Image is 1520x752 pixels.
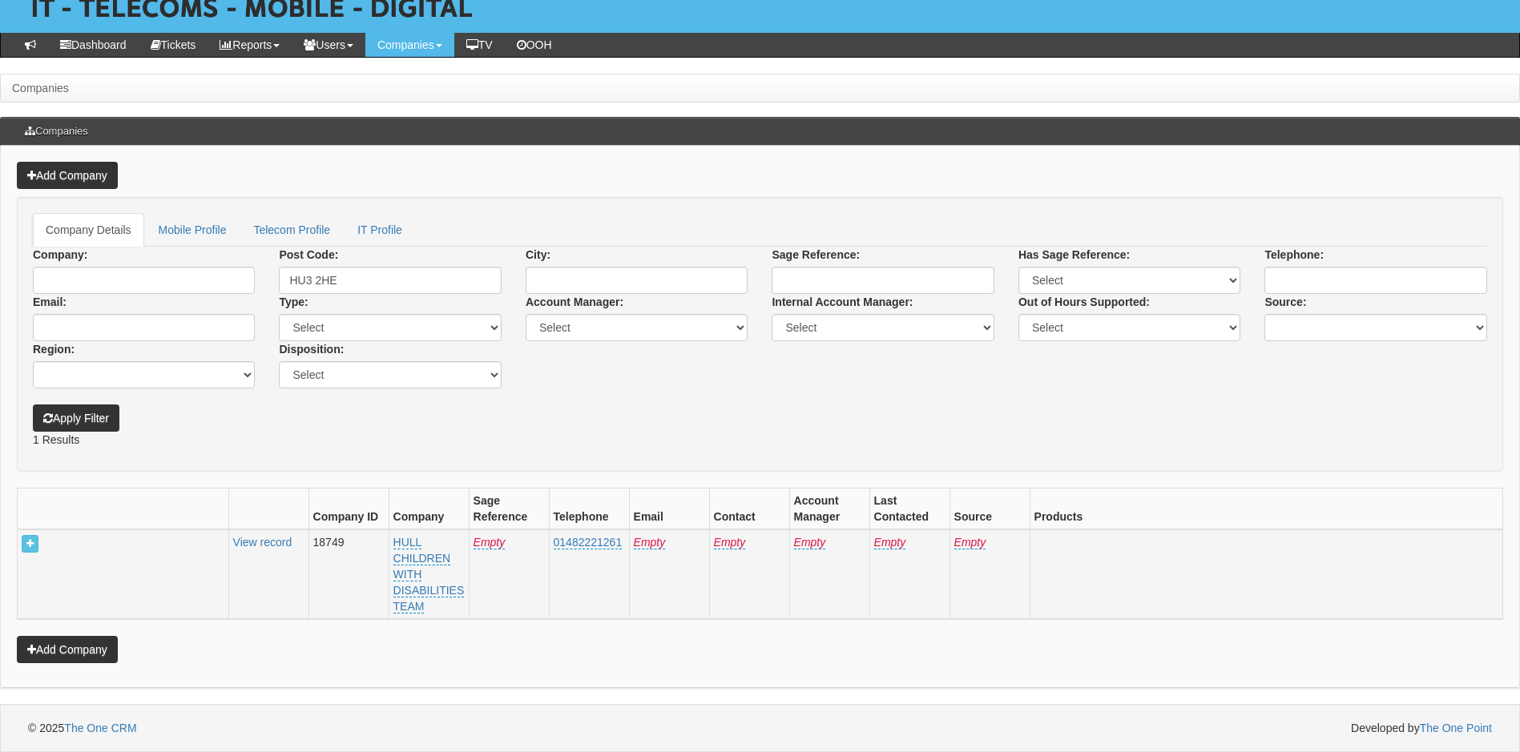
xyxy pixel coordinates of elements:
[17,118,96,145] h3: Companies
[1264,294,1306,310] label: Source:
[1420,722,1492,734] a: The One Point
[954,536,986,549] a: Empty
[526,247,550,263] label: City:
[33,404,119,432] button: Apply Filter
[233,536,292,549] a: View record
[33,432,1487,448] p: 1 Results
[12,80,69,96] li: Companies
[505,33,564,57] a: OOH
[772,294,913,310] label: Internal Account Manager:
[789,489,869,530] th: Account Manager
[772,247,860,263] label: Sage Reference:
[629,489,709,530] th: Email
[874,536,906,549] a: Empty
[709,489,789,530] th: Contact
[33,294,67,310] label: Email:
[17,636,118,663] a: Add Company
[554,536,623,549] a: 01482221261
[279,294,308,310] label: Type:
[1030,489,1502,530] th: Products
[949,489,1030,530] th: Source
[1264,247,1324,263] label: Telephone:
[1018,294,1150,310] label: Out of Hours Supported:
[28,722,137,734] span: © 2025
[33,341,75,357] label: Region:
[48,33,139,57] a: Dashboard
[474,536,506,549] a: Empty
[869,489,949,530] th: Last Contacted
[33,247,87,263] label: Company:
[714,536,746,549] a: Empty
[292,33,365,57] a: Users
[365,33,454,57] a: Companies
[634,536,666,549] a: Empty
[64,722,136,734] a: The One CRM
[1018,247,1130,263] label: Has Sage Reference:
[279,247,338,263] label: Post Code:
[393,536,465,613] a: HULL CHILDREN WITH DISABILITIES TEAM
[526,294,623,310] label: Account Manager:
[308,529,389,619] td: 18749
[139,33,208,57] a: Tickets
[208,33,292,57] a: Reports
[794,536,826,549] a: Empty
[345,213,415,247] a: IT Profile
[308,489,389,530] th: Company ID
[33,213,144,247] a: Company Details
[279,341,344,357] label: Disposition:
[17,162,118,189] a: Add Company
[240,213,343,247] a: Telecom Profile
[549,489,629,530] th: Telephone
[469,489,549,530] th: Sage Reference
[146,213,240,247] a: Mobile Profile
[1351,720,1492,736] span: Developed by
[389,489,469,530] th: Company
[454,33,505,57] a: TV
